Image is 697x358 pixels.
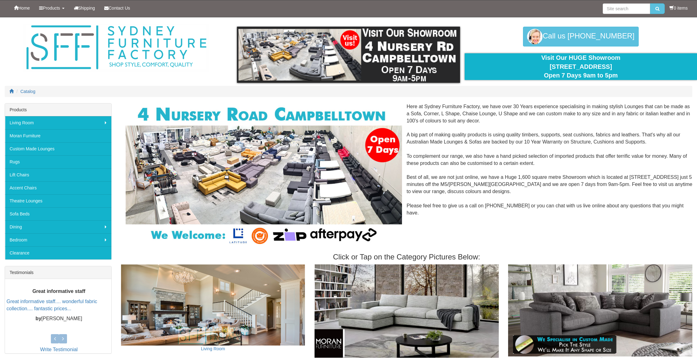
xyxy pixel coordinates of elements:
[32,289,85,294] b: Great informative staff
[5,168,111,181] a: Lift Chairs
[109,6,130,11] span: Contact Us
[5,266,111,279] div: Testimonials
[126,103,402,247] img: Corner Modular Lounges
[7,316,111,323] p: [PERSON_NAME]
[40,347,78,352] a: Write Testimonial
[23,24,209,72] img: Sydney Furniture Factory
[5,181,111,194] a: Accent Chairs
[121,103,693,223] div: Here at Sydney Furniture Factory, we have over 30 Years experience specialising in making stylish...
[237,27,460,83] img: showroom.gif
[5,207,111,220] a: Sofa Beds
[7,299,97,311] a: Great informative staff.... wonderful fabric collection.... fantastic prices...
[69,0,100,16] a: Shipping
[5,220,111,233] a: Dining
[100,0,135,16] a: Contact Us
[5,142,111,155] a: Custom Made Lounges
[34,0,69,16] a: Products
[669,5,688,11] li: 0 items
[121,253,693,261] h3: Click or Tap on the Category Pictures Below:
[43,6,60,11] span: Products
[5,129,111,142] a: Moran Furniture
[9,0,34,16] a: Home
[603,3,650,14] input: Site search
[20,89,35,94] a: Catalog
[5,116,111,129] a: Living Room
[508,264,692,356] img: Custom Made Lounges
[201,346,225,351] a: Living Room
[5,155,111,168] a: Rugs
[5,246,111,259] a: Clearance
[121,264,305,346] img: Living Room
[5,104,111,116] div: Products
[18,6,30,11] span: Home
[5,194,111,207] a: Theatre Lounges
[315,264,499,358] img: Moran Furniture
[469,53,692,80] div: Visit Our HUGE Showroom [STREET_ADDRESS] Open 7 Days 9am to 5pm
[5,233,111,246] a: Bedroom
[36,316,42,321] b: by
[78,6,95,11] span: Shipping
